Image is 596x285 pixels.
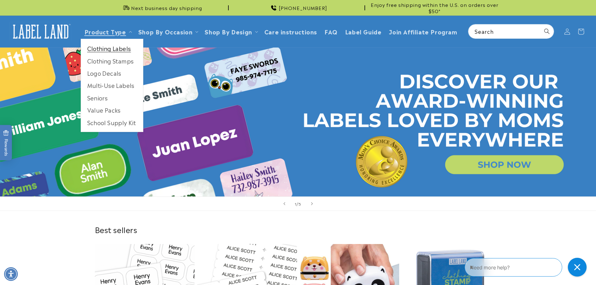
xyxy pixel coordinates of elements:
a: Clothing Stamps [81,55,143,67]
span: Rewards [3,130,9,156]
a: Label Land [7,19,74,43]
span: FAQ [324,28,338,35]
span: Label Guide [345,28,382,35]
a: Logo Decals [81,67,143,79]
summary: Shop By Design [201,24,260,39]
a: Shop By Design [205,27,252,36]
summary: Shop By Occasion [135,24,201,39]
a: Seniors [81,92,143,104]
span: Next business day shipping [131,5,202,11]
a: Join Affiliate Program [385,24,461,39]
a: Product Type [84,27,126,36]
span: 1 [295,201,297,207]
a: Label Guide [341,24,385,39]
button: Previous slide [278,197,291,211]
button: Next slide [305,197,319,211]
a: Clothing Labels [81,42,143,54]
span: Enjoy free shipping within the U.S. on orders over $50* [368,2,502,14]
span: Care instructions [264,28,317,35]
a: Care instructions [261,24,321,39]
button: Search [540,24,554,38]
span: 5 [298,201,301,207]
a: Multi-Use Labels [81,79,143,91]
span: Join Affiliate Program [389,28,457,35]
span: Shop By Occasion [138,28,193,35]
span: / [297,201,298,207]
iframe: Gorgias Floating Chat [465,256,590,279]
a: School Supply Kit [81,116,143,129]
a: Value Packs [81,104,143,116]
a: FAQ [321,24,341,39]
h2: Best sellers [95,225,502,234]
summary: Product Type [81,24,135,39]
img: Label Land [9,22,72,41]
div: Accessibility Menu [4,267,18,281]
span: [PHONE_NUMBER] [279,5,327,11]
